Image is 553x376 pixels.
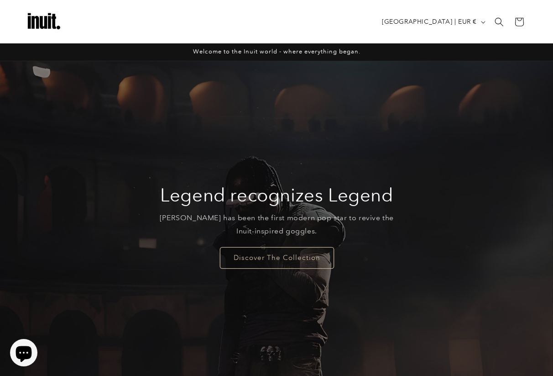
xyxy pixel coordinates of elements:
a: Discover The Collection [219,247,334,268]
span: Welcome to the Inuit world - where everything began. [193,48,360,55]
h2: Legend recognizes Legend [160,183,393,207]
p: [PERSON_NAME] has been the first modern pop star to revive the Inuit-inspired goggles. [152,212,401,238]
button: [GEOGRAPHIC_DATA] | EUR € [376,13,489,31]
div: Announcement [26,43,527,61]
summary: Search [489,12,509,32]
inbox-online-store-chat: Shopify online store chat [7,339,40,369]
img: Inuit Logo [26,4,62,40]
span: [GEOGRAPHIC_DATA] | EUR € [382,17,477,26]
